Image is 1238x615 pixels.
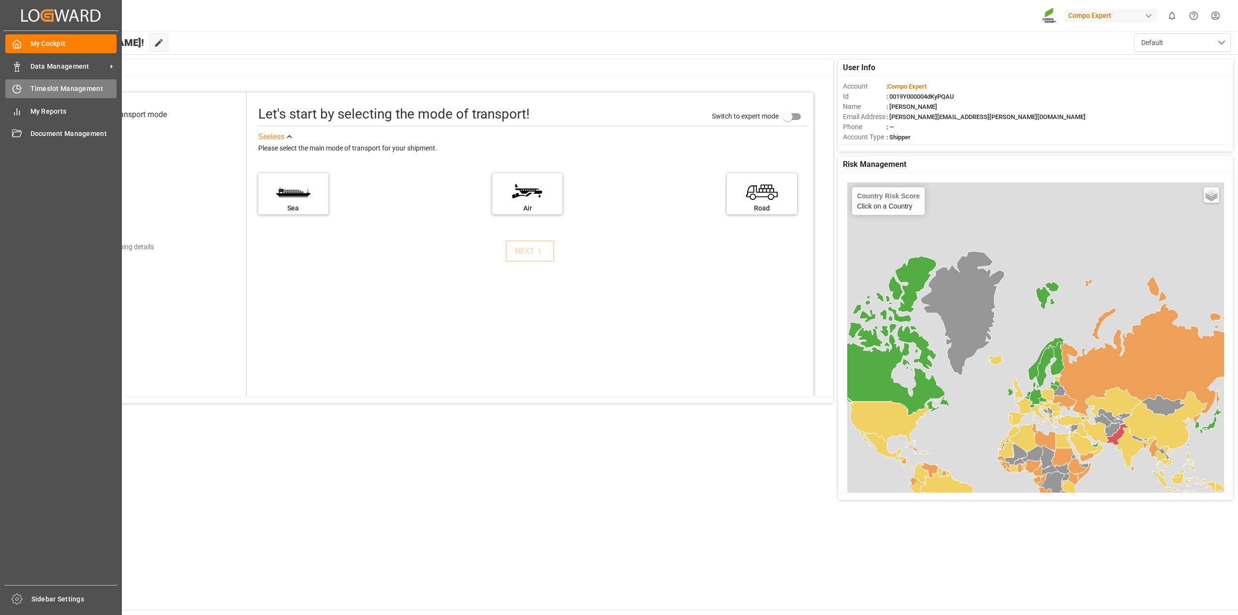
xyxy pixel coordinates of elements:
a: My Reports [5,102,117,120]
span: Timeslot Management [30,84,117,94]
span: Email Address [843,112,886,122]
span: : [886,83,927,90]
div: See less [258,131,284,143]
div: Click on a Country [857,192,920,210]
span: Default [1141,38,1163,48]
div: Let's start by selecting the mode of transport! [258,104,530,124]
img: Screenshot%202023-09-29%20at%2010.02.21.png_1712312052.png [1042,7,1058,24]
a: My Cockpit [5,34,117,53]
div: Select transport mode [92,109,167,120]
span: Name [843,102,886,112]
span: : Shipper [886,134,911,141]
span: Risk Management [843,159,906,170]
a: Timeslot Management [5,79,117,98]
button: Compo Expert [1064,6,1161,25]
a: Document Management [5,124,117,143]
span: Phone [843,122,886,132]
span: Switch to expert mode [712,112,779,120]
span: User Info [843,62,875,74]
span: Data Management [30,61,107,72]
a: Layers [1204,187,1219,203]
span: My Reports [30,106,117,117]
div: NEXT [515,245,545,257]
span: Compo Expert [888,83,927,90]
span: : [PERSON_NAME][EMAIL_ADDRESS][PERSON_NAME][DOMAIN_NAME] [886,113,1086,120]
span: Sidebar Settings [31,594,118,604]
span: Document Management [30,129,117,139]
div: Air [497,203,558,213]
span: : — [886,123,894,131]
div: Sea [263,203,324,213]
div: Add shipping details [93,242,154,252]
span: Id [843,91,886,102]
button: Help Center [1183,5,1205,27]
h4: Country Risk Score [857,192,920,200]
button: open menu [1134,33,1231,52]
span: : 0019Y000004dKyPQAU [886,93,954,100]
span: My Cockpit [30,39,117,49]
span: Account [843,81,886,91]
button: show 0 new notifications [1161,5,1183,27]
div: Compo Expert [1064,9,1157,23]
div: Please select the main mode of transport for your shipment. [258,143,807,154]
span: Account Type [843,132,886,142]
span: : [PERSON_NAME] [886,103,937,110]
div: Road [732,203,792,213]
button: NEXT [506,240,554,262]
